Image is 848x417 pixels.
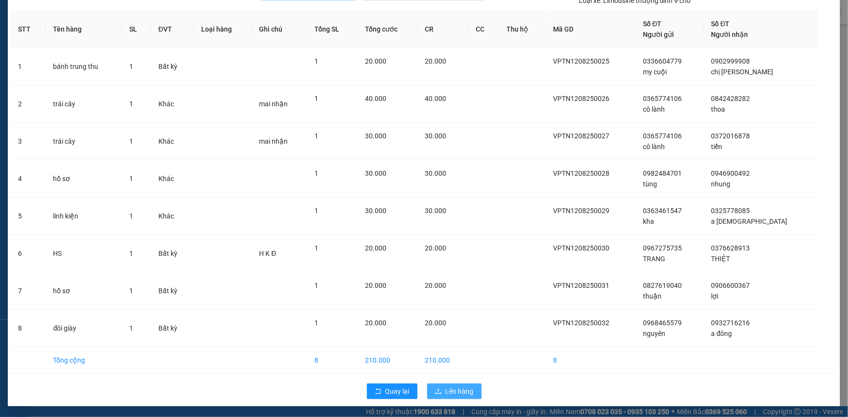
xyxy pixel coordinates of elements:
[711,143,723,150] span: tiển
[643,255,666,263] span: TRANG
[711,282,750,289] span: 0906600367
[10,310,46,347] td: 8
[643,95,682,102] span: 0365774106
[314,132,318,140] span: 1
[46,198,121,235] td: linh kiện
[151,85,194,123] td: Khác
[365,169,386,177] span: 30.000
[375,388,381,396] span: rollback
[711,207,750,215] span: 0325778085
[367,384,417,399] button: rollbackQuay lại
[129,250,133,257] span: 1
[711,57,750,65] span: 0902999908
[643,169,682,177] span: 0982484701
[129,287,133,295] span: 1
[499,11,545,48] th: Thu hộ
[711,330,732,337] span: a đông
[643,292,662,300] span: thuận
[553,169,609,177] span: VPTN1208250028
[711,68,774,76] span: chị [PERSON_NAME]
[151,11,194,48] th: ĐVT
[151,310,194,347] td: Bất kỳ
[259,100,288,108] span: mai nhận
[129,63,133,70] span: 1
[314,169,318,177] span: 1
[711,244,750,252] span: 0376628913
[314,207,318,215] span: 1
[10,160,46,198] td: 4
[553,57,609,65] span: VPTN1208250025
[545,347,635,374] td: 8
[10,11,46,48] th: STT
[711,255,730,263] span: THIỆT
[151,272,194,310] td: Bất kỳ
[643,68,667,76] span: my cuội
[711,95,750,102] span: 0842428282
[553,319,609,327] span: VPTN1208250032
[10,85,46,123] td: 2
[643,180,658,188] span: tùng
[314,319,318,327] span: 1
[259,137,288,145] span: mai nhận
[643,207,682,215] span: 0363461547
[643,143,665,150] span: cô lành
[46,11,121,48] th: Tên hàng
[121,11,151,48] th: SL
[365,57,386,65] span: 20.000
[553,207,609,215] span: VPTN1208250029
[251,11,307,48] th: Ghi chú
[643,57,682,65] span: 0336604779
[711,132,750,140] span: 0372016878
[425,95,447,102] span: 40.000
[643,282,682,289] span: 0827619040
[711,20,730,28] span: Số ĐT
[711,217,788,225] span: a [DEMOGRAPHIC_DATA]
[427,384,482,399] button: uploadLên hàng
[643,217,655,225] span: kha
[314,282,318,289] span: 1
[46,123,121,160] td: trái cây
[425,282,447,289] span: 20.000
[711,31,748,38] span: Người nhận
[365,244,386,252] span: 20.000
[643,132,682,140] span: 0365774106
[711,292,719,300] span: lợi
[365,319,386,327] span: 20.000
[129,137,133,145] span: 1
[365,132,386,140] span: 30.000
[365,282,386,289] span: 20.000
[151,160,194,198] td: Khác
[151,123,194,160] td: Khác
[194,11,252,48] th: Loại hàng
[711,105,726,113] span: thoa
[129,175,133,183] span: 1
[10,198,46,235] td: 5
[46,272,121,310] td: hồ sơ
[711,169,750,177] span: 0946900492
[357,11,417,48] th: Tổng cước
[553,282,609,289] span: VPTN1208250031
[259,250,276,257] span: H K Đ
[446,386,474,397] span: Lên hàng
[643,330,666,337] span: nguyên
[553,244,609,252] span: VPTN1208250030
[307,347,357,374] td: 8
[314,244,318,252] span: 1
[545,11,635,48] th: Mã GD
[129,324,133,332] span: 1
[10,235,46,272] td: 6
[417,347,468,374] td: 210.000
[129,100,133,108] span: 1
[643,105,665,113] span: cô lành
[46,310,121,347] td: đôi giày
[425,169,447,177] span: 30.000
[553,95,609,102] span: VPTN1208250026
[553,132,609,140] span: VPTN1208250027
[643,244,682,252] span: 0967275735
[417,11,468,48] th: CR
[46,235,121,272] td: HS
[151,198,194,235] td: Khác
[643,31,675,38] span: Người gửi
[10,272,46,310] td: 7
[425,57,447,65] span: 20.000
